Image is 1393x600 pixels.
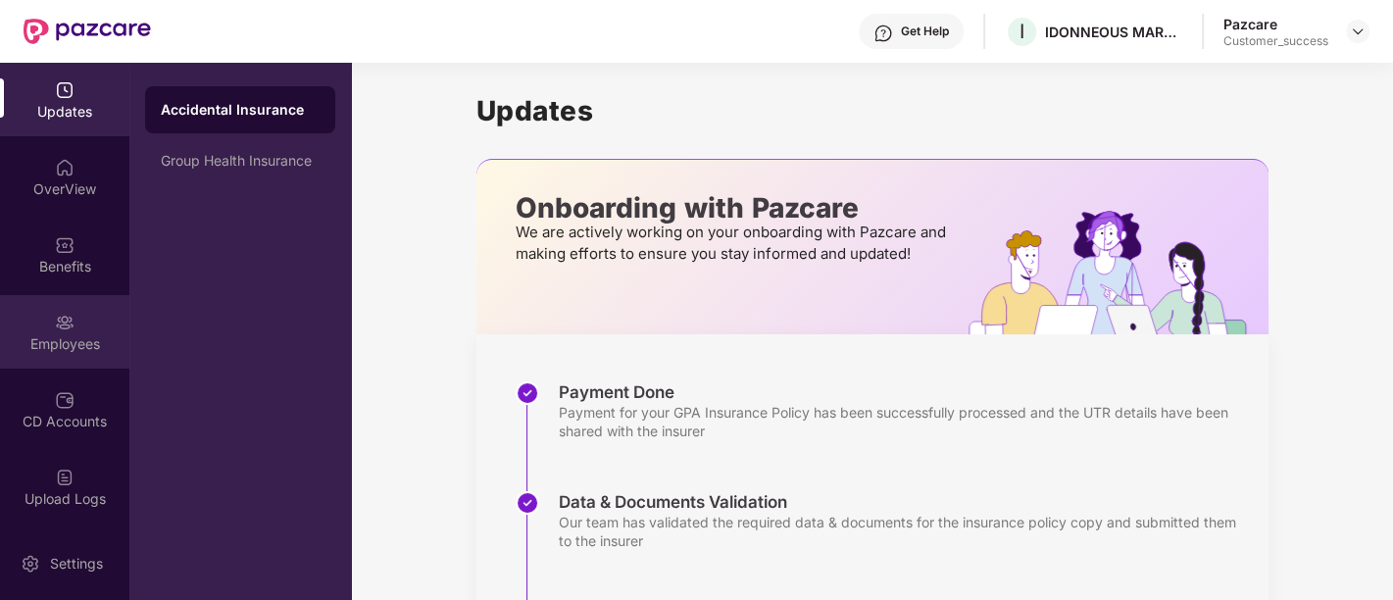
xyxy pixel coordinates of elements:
[969,211,1268,334] img: hrOnboarding
[55,235,75,255] img: svg+xml;base64,PHN2ZyBpZD0iQmVuZWZpdHMiIHhtbG5zPSJodHRwOi8vd3d3LnczLm9yZy8yMDAwL3N2ZyIgd2lkdGg9Ij...
[559,403,1249,440] div: Payment for your GPA Insurance Policy has been successfully processed and the UTR details have be...
[161,153,320,169] div: Group Health Insurance
[1223,15,1328,33] div: Pazcare
[559,491,1249,513] div: Data & Documents Validation
[1350,24,1366,39] img: svg+xml;base64,PHN2ZyBpZD0iRHJvcGRvd24tMzJ4MzIiIHhtbG5zPSJodHRwOi8vd3d3LnczLm9yZy8yMDAwL3N2ZyIgd2...
[516,381,539,405] img: svg+xml;base64,PHN2ZyBpZD0iU3RlcC1Eb25lLTMyeDMyIiB4bWxucz0iaHR0cDovL3d3dy53My5vcmcvMjAwMC9zdmciIH...
[55,468,75,487] img: svg+xml;base64,PHN2ZyBpZD0iVXBsb2FkX0xvZ3MiIGRhdGEtbmFtZT0iVXBsb2FkIExvZ3MiIHhtbG5zPSJodHRwOi8vd3...
[516,491,539,515] img: svg+xml;base64,PHN2ZyBpZD0iU3RlcC1Eb25lLTMyeDMyIiB4bWxucz0iaHR0cDovL3d3dy53My5vcmcvMjAwMC9zdmciIH...
[559,381,1249,403] div: Payment Done
[476,94,1269,127] h1: Updates
[516,199,952,217] p: Onboarding with Pazcare
[516,222,952,265] p: We are actively working on your onboarding with Pazcare and making efforts to ensure you stay inf...
[559,513,1249,550] div: Our team has validated the required data & documents for the insurance policy copy and submitted ...
[55,390,75,410] img: svg+xml;base64,PHN2ZyBpZD0iQ0RfQWNjb3VudHMiIGRhdGEtbmFtZT0iQ0QgQWNjb3VudHMiIHhtbG5zPSJodHRwOi8vd3...
[55,80,75,100] img: svg+xml;base64,PHN2ZyBpZD0iVXBkYXRlZCIgeG1sbnM9Imh0dHA6Ly93d3cudzMub3JnLzIwMDAvc3ZnIiB3aWR0aD0iMj...
[24,19,151,44] img: New Pazcare Logo
[1020,20,1024,43] span: I
[55,158,75,177] img: svg+xml;base64,PHN2ZyBpZD0iSG9tZSIgeG1sbnM9Imh0dHA6Ly93d3cudzMub3JnLzIwMDAvc3ZnIiB3aWR0aD0iMjAiIG...
[161,100,320,120] div: Accidental Insurance
[901,24,949,39] div: Get Help
[55,313,75,332] img: svg+xml;base64,PHN2ZyBpZD0iRW1wbG95ZWVzIiB4bWxucz0iaHR0cDovL3d3dy53My5vcmcvMjAwMC9zdmciIHdpZHRoPS...
[1045,23,1182,41] div: IDONNEOUS MARKETING SERVICES PRIVATE LIMITED ( [GEOGRAPHIC_DATA])
[1223,33,1328,49] div: Customer_success
[873,24,893,43] img: svg+xml;base64,PHN2ZyBpZD0iSGVscC0zMngzMiIgeG1sbnM9Imh0dHA6Ly93d3cudzMub3JnLzIwMDAvc3ZnIiB3aWR0aD...
[21,554,40,574] img: svg+xml;base64,PHN2ZyBpZD0iU2V0dGluZy0yMHgyMCIgeG1sbnM9Imh0dHA6Ly93d3cudzMub3JnLzIwMDAvc3ZnIiB3aW...
[44,554,109,574] div: Settings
